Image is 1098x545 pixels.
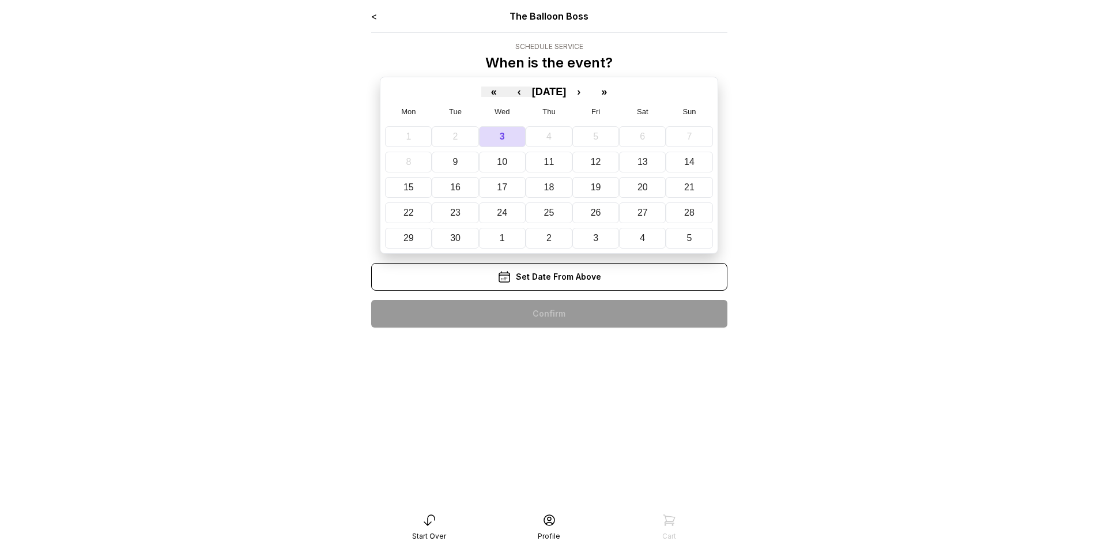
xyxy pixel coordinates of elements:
[682,107,696,116] abbr: Sunday
[640,233,645,243] abbr: October 4, 2025
[544,208,554,217] abbr: September 25, 2025
[497,208,507,217] abbr: September 24, 2025
[538,532,560,541] div: Profile
[572,202,619,223] button: September 26, 2025
[566,87,591,97] button: ›
[481,87,507,97] button: «
[406,131,411,141] abbr: September 1, 2025
[619,202,666,223] button: September 27, 2025
[432,177,478,198] button: September 16, 2025
[593,131,598,141] abbr: September 5, 2025
[544,157,554,167] abbr: September 11, 2025
[485,42,613,51] div: Schedule Service
[385,126,432,147] button: September 1, 2025
[450,182,461,192] abbr: September 16, 2025
[432,126,478,147] button: September 2, 2025
[666,152,712,172] button: September 14, 2025
[637,107,648,116] abbr: Saturday
[591,157,601,167] abbr: September 12, 2025
[619,152,666,172] button: September 13, 2025
[500,131,505,141] abbr: September 3, 2025
[479,228,526,249] button: October 1, 2025
[412,532,446,541] div: Start Over
[385,202,432,223] button: September 22, 2025
[684,208,695,217] abbr: September 28, 2025
[532,87,567,97] button: [DATE]
[500,233,505,243] abbr: October 1, 2025
[453,131,458,141] abbr: September 2, 2025
[591,107,600,116] abbr: Friday
[640,131,645,141] abbr: September 6, 2025
[619,126,666,147] button: September 6, 2025
[684,182,695,192] abbr: September 21, 2025
[637,182,648,192] abbr: September 20, 2025
[666,228,712,249] button: October 5, 2025
[591,182,601,192] abbr: September 19, 2025
[619,177,666,198] button: September 20, 2025
[403,233,414,243] abbr: September 29, 2025
[526,177,572,198] button: September 18, 2025
[497,157,507,167] abbr: September 10, 2025
[637,208,648,217] abbr: September 27, 2025
[666,202,712,223] button: September 28, 2025
[593,233,598,243] abbr: October 3, 2025
[546,131,552,141] abbr: September 4, 2025
[687,233,692,243] abbr: October 5, 2025
[385,177,432,198] button: September 15, 2025
[684,157,695,167] abbr: September 14, 2025
[572,228,619,249] button: October 3, 2025
[479,177,526,198] button: September 17, 2025
[432,152,478,172] button: September 9, 2025
[450,208,461,217] abbr: September 23, 2025
[526,202,572,223] button: September 25, 2025
[495,107,510,116] abbr: Wednesday
[507,87,532,97] button: ‹
[449,107,462,116] abbr: Tuesday
[403,182,414,192] abbr: September 15, 2025
[572,152,619,172] button: September 12, 2025
[544,182,554,192] abbr: September 18, 2025
[479,126,526,147] button: September 3, 2025
[385,152,432,172] button: September 8, 2025
[591,208,601,217] abbr: September 26, 2025
[385,228,432,249] button: September 29, 2025
[619,228,666,249] button: October 4, 2025
[403,208,414,217] abbr: September 22, 2025
[450,233,461,243] abbr: September 30, 2025
[637,157,648,167] abbr: September 13, 2025
[572,126,619,147] button: September 5, 2025
[479,152,526,172] button: September 10, 2025
[401,107,416,116] abbr: Monday
[687,131,692,141] abbr: September 7, 2025
[453,157,458,167] abbr: September 9, 2025
[666,126,712,147] button: September 7, 2025
[485,54,613,72] p: When is the event?
[542,107,555,116] abbr: Thursday
[546,233,552,243] abbr: October 2, 2025
[371,10,377,22] a: <
[662,532,676,541] div: Cart
[526,126,572,147] button: September 4, 2025
[666,177,712,198] button: September 21, 2025
[442,9,656,23] div: The Balloon Boss
[406,157,411,167] abbr: September 8, 2025
[497,182,507,192] abbr: September 17, 2025
[526,228,572,249] button: October 2, 2025
[371,263,727,291] div: Set Date From Above
[526,152,572,172] button: September 11, 2025
[479,202,526,223] button: September 24, 2025
[432,202,478,223] button: September 23, 2025
[591,87,617,97] button: »
[432,228,478,249] button: September 30, 2025
[572,177,619,198] button: September 19, 2025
